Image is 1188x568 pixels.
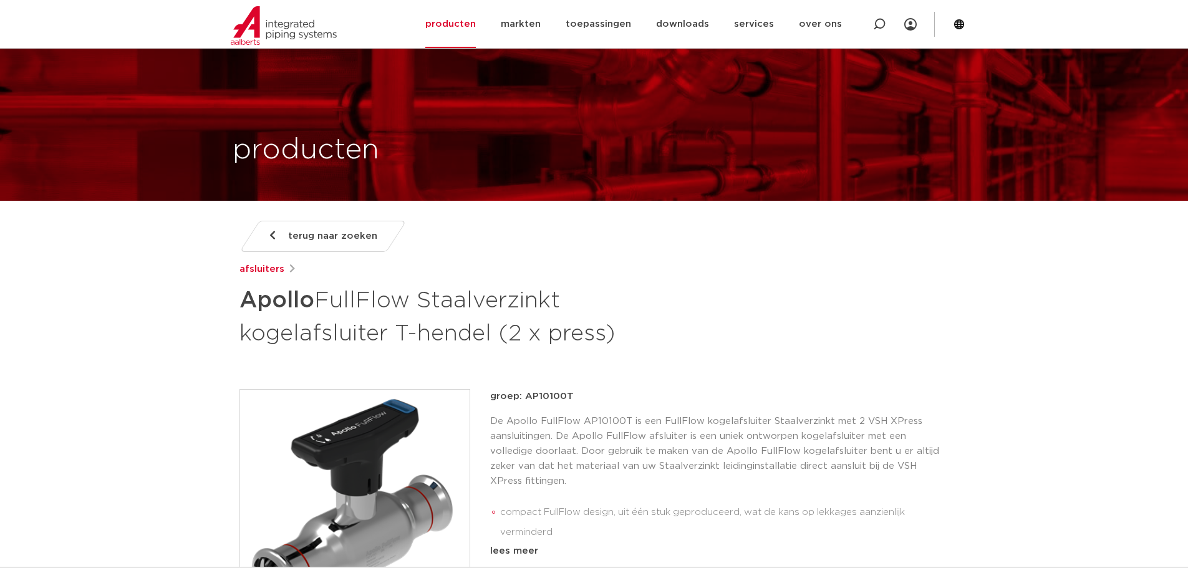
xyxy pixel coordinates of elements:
[490,389,949,404] p: groep: AP10100T
[239,262,284,277] a: afsluiters
[239,221,406,252] a: terug naar zoeken
[233,130,379,170] h1: producten
[288,226,377,246] span: terug naar zoeken
[239,282,708,349] h1: FullFlow Staalverzinkt kogelafsluiter T-hendel (2 x press)
[500,503,949,542] li: compact FullFlow design, uit één stuk geproduceerd, wat de kans op lekkages aanzienlijk verminderd
[490,414,949,489] p: De Apollo FullFlow AP10100T is een FullFlow kogelafsluiter Staalverzinkt met 2 VSH XPress aanslui...
[239,289,314,312] strong: Apollo
[490,544,949,559] div: lees meer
